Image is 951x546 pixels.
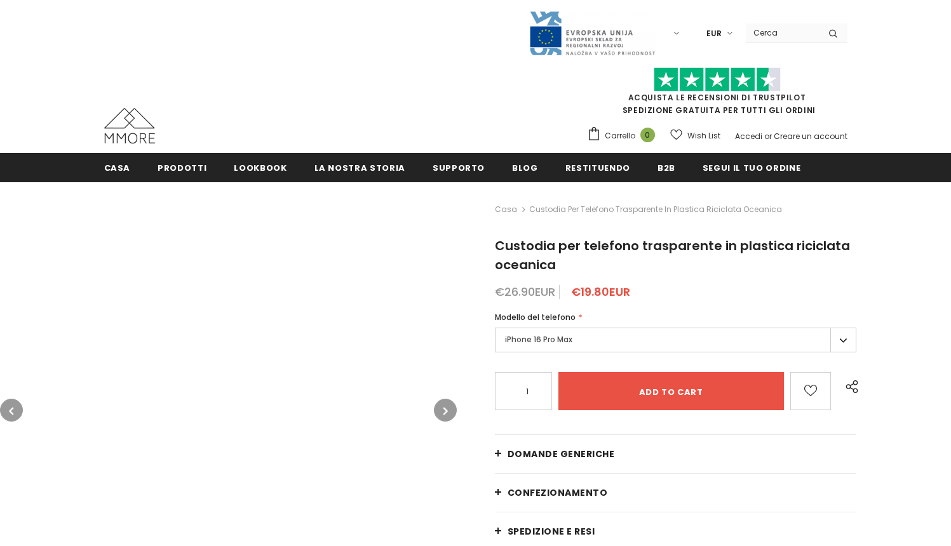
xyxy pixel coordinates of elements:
[158,162,206,174] span: Prodotti
[234,153,287,182] a: Lookbook
[104,108,155,143] img: Casi MMORE
[512,153,538,182] a: Blog
[670,124,720,147] a: Wish List
[565,153,630,182] a: Restituendo
[658,153,675,182] a: B2B
[746,23,819,42] input: Search Site
[687,130,720,142] span: Wish List
[558,372,784,410] input: Add to cart
[314,162,405,174] span: La nostra storia
[314,153,405,182] a: La nostra storia
[495,435,857,473] a: Domande generiche
[529,27,656,38] a: Javni Razpis
[658,162,675,174] span: B2B
[104,153,131,182] a: Casa
[587,73,847,116] span: SPEDIZIONE GRATUITA PER TUTTI GLI ORDINI
[495,328,857,352] label: iPhone 16 Pro Max
[735,131,762,142] a: Accedi
[706,27,722,40] span: EUR
[605,130,635,142] span: Carrello
[703,153,800,182] a: Segui il tuo ordine
[495,312,576,323] span: Modello del telefono
[774,131,847,142] a: Creare un account
[104,162,131,174] span: Casa
[433,162,485,174] span: supporto
[508,486,608,499] span: CONFEZIONAMENTO
[495,474,857,512] a: CONFEZIONAMENTO
[703,162,800,174] span: Segui il tuo ordine
[654,67,781,92] img: Fidati di Pilot Stars
[158,153,206,182] a: Prodotti
[628,92,806,103] a: Acquista le recensioni di TrustPilot
[495,202,517,217] a: Casa
[234,162,287,174] span: Lookbook
[640,128,655,142] span: 0
[512,162,538,174] span: Blog
[571,284,630,300] span: €19.80EUR
[508,448,615,460] span: Domande generiche
[529,202,782,217] span: Custodia per telefono trasparente in plastica riciclata oceanica
[764,131,772,142] span: or
[433,153,485,182] a: supporto
[565,162,630,174] span: Restituendo
[529,10,656,57] img: Javni Razpis
[508,525,595,538] span: Spedizione e resi
[587,126,661,145] a: Carrello 0
[495,237,850,274] span: Custodia per telefono trasparente in plastica riciclata oceanica
[495,284,555,300] span: €26.90EUR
